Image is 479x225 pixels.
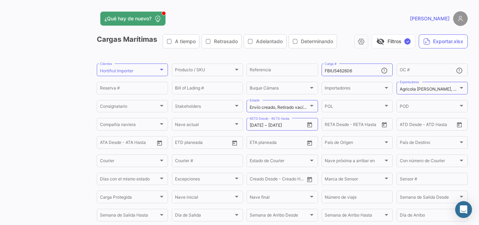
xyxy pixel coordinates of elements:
[455,201,472,218] div: Abrir Intercom Messenger
[325,178,383,183] span: Marca de Sensor
[376,37,385,46] span: visibility_off
[256,38,283,45] span: Adelantado
[289,35,337,48] button: Determinando
[419,34,468,48] button: Exportar.xlsx
[379,119,390,130] button: Open calendar
[97,34,339,48] h3: Cargas Marítimas
[325,87,383,92] span: Importadores
[175,178,234,183] span: Excepciones
[325,214,383,219] span: Semana de Arribo Hasta
[304,119,315,130] button: Open calendar
[325,159,383,164] span: Nave próxima a arribar en
[250,141,262,146] input: Desde
[268,123,294,128] input: Hasta
[100,159,158,164] span: Courier
[175,123,234,128] span: Nave actual
[100,123,158,128] span: Compañía naviera
[175,68,234,73] span: Producto / SKU
[265,123,267,128] span: –
[100,12,166,26] button: ¿Qué hay de nuevo?
[278,178,304,183] input: Creado Hasta
[154,138,165,148] button: Open calendar
[400,105,458,110] span: POD
[100,196,158,201] span: Carga Protegida
[250,214,308,219] span: Semana de Arribo Desde
[250,196,308,201] span: Nave final
[100,178,158,183] span: Días con el mismo estado
[175,214,234,219] span: Día de Salida
[163,35,199,48] button: A tiempo
[100,214,158,219] span: Semana de Salida Hasta
[100,141,121,146] input: ATA Desde
[214,38,238,45] span: Retrasado
[175,141,188,146] input: Desde
[193,141,218,146] input: Hasta
[400,159,458,164] span: Con número de Courier
[400,123,422,128] input: ATD Desde
[250,123,263,128] input: Desde
[104,15,151,22] span: ¿Qué hay de nuevo?
[342,123,368,128] input: Hasta
[175,105,234,110] span: Stakeholders
[304,174,315,185] button: Open calendar
[250,178,274,183] input: Creado Desde
[400,141,458,146] span: País de Destino
[400,196,458,201] span: Semana de Salida Desde
[250,159,308,164] span: Estado de Courier
[301,38,333,45] span: Determinando
[229,138,240,148] button: Open calendar
[100,105,158,110] span: Consignatario
[126,141,152,146] input: ATA Hasta
[325,105,383,110] span: POL
[372,34,415,48] button: visibility_offFiltros✓
[454,119,465,130] button: Open calendar
[400,214,458,219] span: Día de Arribo
[325,123,337,128] input: Desde
[304,138,315,148] button: Open calendar
[267,141,293,146] input: Hasta
[404,38,411,45] span: ✓
[410,15,450,22] span: [PERSON_NAME]
[202,35,241,48] button: Retrasado
[175,196,234,201] span: Nave inicial
[325,141,383,146] span: País de Origen
[250,87,308,92] span: Buque Cámara
[175,38,196,45] span: A tiempo
[427,123,453,128] input: ATD Hasta
[244,35,286,48] button: Adelantado
[100,68,133,73] mat-select-trigger: Hortifrut Importer
[453,11,468,26] img: placeholder-user.png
